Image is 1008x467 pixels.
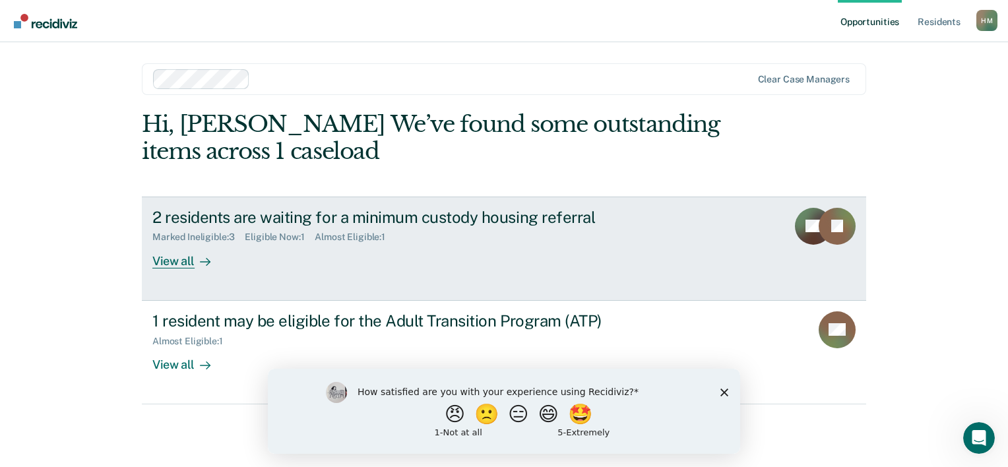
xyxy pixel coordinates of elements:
[152,208,615,227] div: 2 residents are waiting for a minimum custody housing referral
[152,243,226,268] div: View all
[245,232,315,243] div: Eligible Now : 1
[758,74,850,85] div: Clear case managers
[142,111,721,165] div: Hi, [PERSON_NAME] We’ve found some outstanding items across 1 caseload
[976,10,997,31] div: H M
[315,232,396,243] div: Almost Eligible : 1
[14,14,77,28] img: Recidiviz
[142,197,866,301] a: 2 residents are waiting for a minimum custody housing referralMarked Ineligible:3Eligible Now:1Al...
[142,301,866,404] a: 1 resident may be eligible for the Adult Transition Program (ATP)Almost Eligible:1View all
[268,369,740,454] iframe: Survey by Kim from Recidiviz
[152,336,234,347] div: Almost Eligible : 1
[152,232,245,243] div: Marked Ineligible : 3
[152,346,226,372] div: View all
[963,422,995,454] iframe: Intercom live chat
[152,311,615,330] div: 1 resident may be eligible for the Adult Transition Program (ATP)
[976,10,997,31] button: Profile dropdown button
